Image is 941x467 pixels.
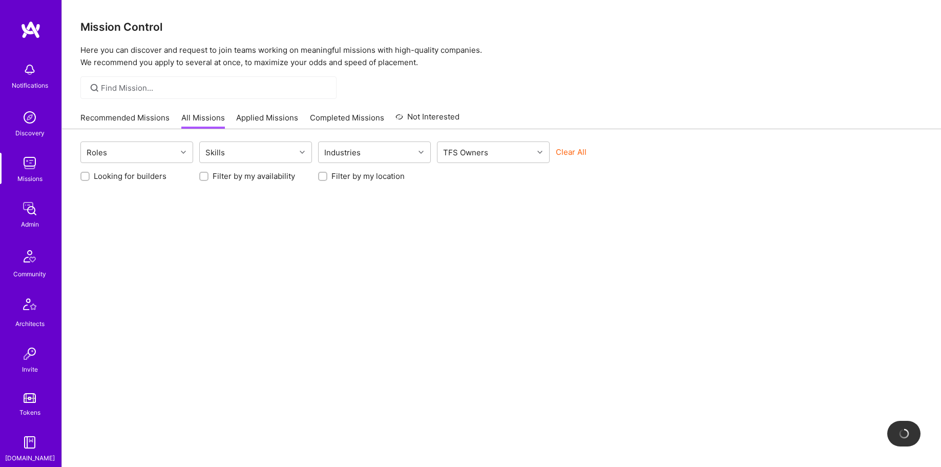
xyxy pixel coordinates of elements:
label: Looking for builders [94,171,166,181]
div: Skills [203,145,227,160]
h3: Mission Control [80,21,923,33]
div: Community [13,269,46,279]
div: Missions [17,173,43,184]
img: guide book [19,432,40,453]
button: Clear All [556,147,587,157]
div: Admin [21,219,39,230]
label: Filter by my location [331,171,405,181]
img: Architects [17,294,42,318]
img: logo [20,21,41,39]
div: Invite [22,364,38,375]
img: discovery [19,107,40,128]
a: All Missions [181,112,225,129]
div: TFS Owners [441,145,491,160]
div: Industries [322,145,363,160]
img: teamwork [19,153,40,173]
img: tokens [24,393,36,403]
img: admin teamwork [19,198,40,219]
img: bell [19,59,40,80]
i: icon Chevron [419,150,424,155]
div: Tokens [19,407,40,418]
i: icon Chevron [300,150,305,155]
p: Here you can discover and request to join teams working on meaningful missions with high-quality ... [80,44,923,69]
i: icon Chevron [181,150,186,155]
div: [DOMAIN_NAME] [5,453,55,463]
img: loading [897,427,910,440]
img: Community [17,244,42,269]
a: Recommended Missions [80,112,170,129]
input: Find Mission... [101,83,329,93]
div: Discovery [15,128,45,138]
div: Roles [84,145,110,160]
i: icon Chevron [537,150,542,155]
img: Invite [19,343,40,364]
label: Filter by my availability [213,171,295,181]
i: icon SearchGrey [89,82,100,94]
a: Applied Missions [236,112,298,129]
a: Not Interested [395,111,459,129]
div: Notifications [12,80,48,91]
a: Completed Missions [310,112,384,129]
div: Architects [15,318,45,329]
